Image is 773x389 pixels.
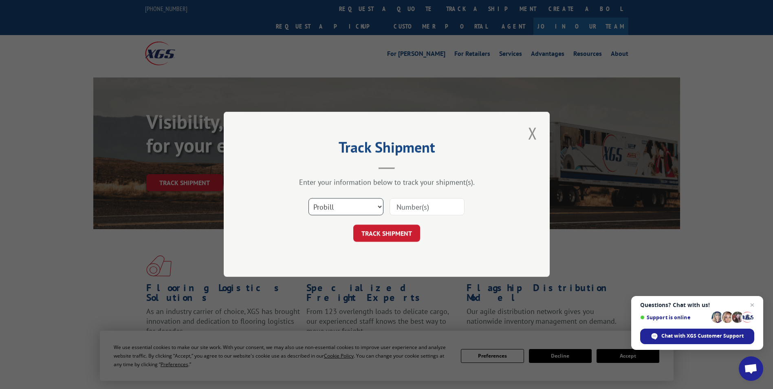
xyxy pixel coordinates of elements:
[390,199,465,216] input: Number(s)
[640,302,754,308] span: Questions? Chat with us!
[661,332,744,340] span: Chat with XGS Customer Support
[526,122,540,144] button: Close modal
[264,141,509,157] h2: Track Shipment
[264,178,509,187] div: Enter your information below to track your shipment(s).
[640,329,754,344] span: Chat with XGS Customer Support
[640,314,709,320] span: Support is online
[353,225,420,242] button: TRACK SHIPMENT
[739,356,763,381] a: Open chat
